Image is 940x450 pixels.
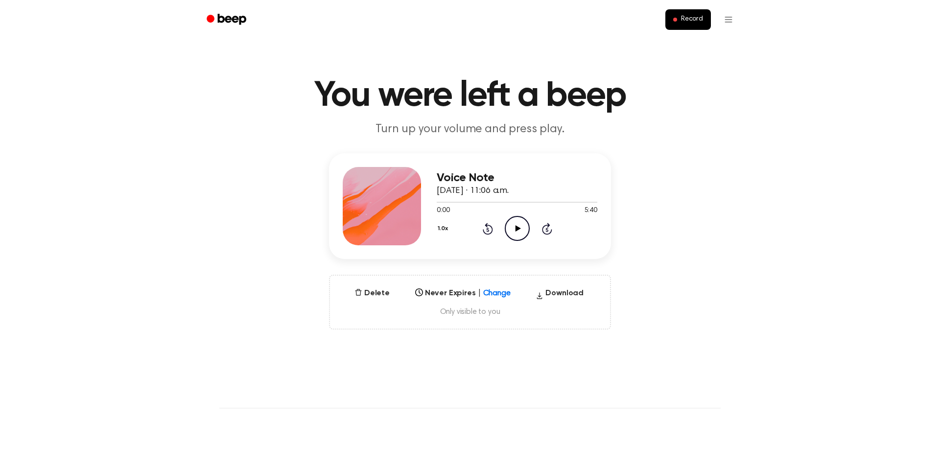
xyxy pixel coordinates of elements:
h1: You were left a beep [219,78,721,114]
button: Download [532,287,587,303]
span: 5:40 [585,206,597,216]
span: 0:00 [437,206,449,216]
p: Turn up your volume and press play. [282,121,658,138]
button: 1.0x [437,220,451,237]
span: Record [681,15,703,24]
button: Delete [351,287,394,299]
a: Beep [200,10,255,29]
h3: Voice Note [437,171,597,185]
button: Record [665,9,711,30]
span: Only visible to you [342,307,598,317]
span: [DATE] · 11:06 a.m. [437,187,509,195]
button: Open menu [717,8,740,31]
